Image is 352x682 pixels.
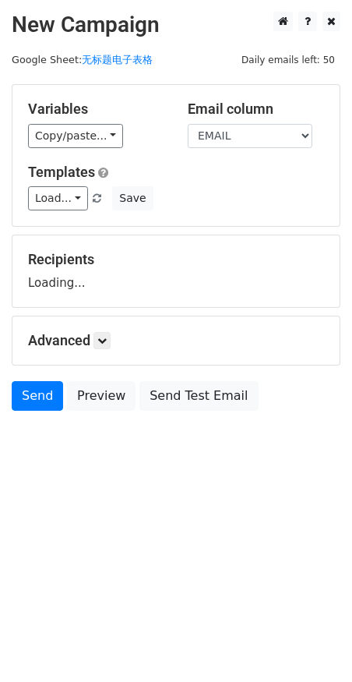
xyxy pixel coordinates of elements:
[139,381,258,411] a: Send Test Email
[236,54,340,65] a: Daily emails left: 50
[28,251,324,268] h5: Recipients
[28,101,164,118] h5: Variables
[28,251,324,292] div: Loading...
[236,51,340,69] span: Daily emails left: 50
[12,381,63,411] a: Send
[112,186,153,210] button: Save
[28,164,95,180] a: Templates
[12,12,340,38] h2: New Campaign
[67,381,136,411] a: Preview
[28,124,123,148] a: Copy/paste...
[28,332,324,349] h5: Advanced
[28,186,88,210] a: Load...
[82,54,153,65] a: 无标题电子表格
[188,101,324,118] h5: Email column
[12,54,153,65] small: Google Sheet:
